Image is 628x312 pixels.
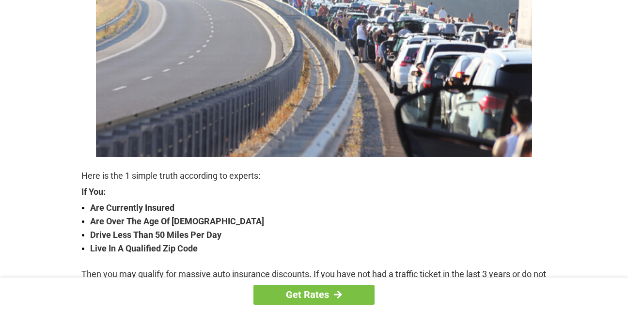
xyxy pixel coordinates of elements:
[253,285,375,305] a: Get Rates
[90,201,547,215] strong: Are Currently Insured
[81,267,547,295] p: Then you may qualify for massive auto insurance discounts. If you have not had a traffic ticket i...
[90,242,547,255] strong: Live In A Qualified Zip Code
[90,228,547,242] strong: Drive Less Than 50 Miles Per Day
[81,169,547,183] p: Here is the 1 simple truth according to experts:
[81,187,547,196] strong: If You:
[90,215,547,228] strong: Are Over The Age Of [DEMOGRAPHIC_DATA]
